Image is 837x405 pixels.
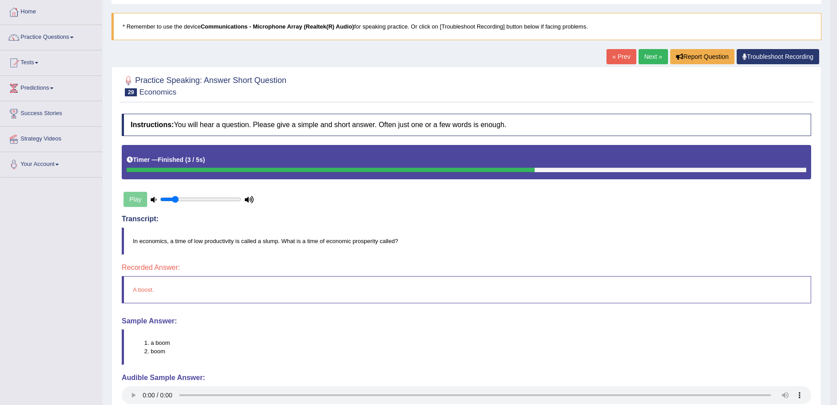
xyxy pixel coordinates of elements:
blockquote: In economics, a time of low productivity is called a slump. What is a time of economic prosperity... [122,227,811,255]
b: 3 / 5s [187,156,203,163]
b: ) [203,156,205,163]
h4: Audible Sample Answer: [122,374,811,382]
a: Success Stories [0,101,102,124]
h4: You will hear a question. Please give a simple and short answer. Often just one or a few words is... [122,114,811,136]
h5: Timer — [127,157,205,163]
h4: Recorded Answer: [122,264,811,272]
blockquote: A boost. [122,276,811,303]
b: Instructions: [131,121,174,128]
a: Next » [639,49,668,64]
button: Report Question [670,49,734,64]
a: Troubleshoot Recording [737,49,819,64]
a: Your Account [0,152,102,174]
b: Finished [158,156,184,163]
li: a boom [151,339,811,347]
h2: Practice Speaking: Answer Short Question [122,74,286,96]
b: ( [185,156,187,163]
blockquote: * Remember to use the device for speaking practice. Or click on [Troubleshoot Recording] button b... [111,13,821,40]
h4: Transcript: [122,215,811,223]
a: Strategy Videos [0,127,102,149]
small: Economics [139,88,176,96]
b: Communications - Microphone Array (Realtek(R) Audio) [201,23,354,30]
span: 29 [125,88,137,96]
a: Tests [0,50,102,73]
li: boom [151,347,811,355]
a: Predictions [0,76,102,98]
h4: Sample Answer: [122,317,811,325]
a: « Prev [606,49,636,64]
a: Practice Questions [0,25,102,47]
